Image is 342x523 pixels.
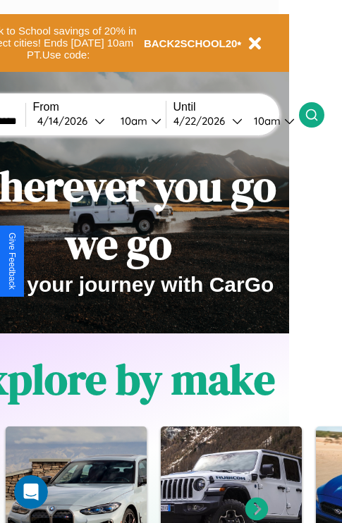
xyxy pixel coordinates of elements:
[114,114,151,128] div: 10am
[247,114,284,128] div: 10am
[33,113,109,128] button: 4/14/2026
[14,475,48,509] iframe: Intercom live chat
[33,101,166,113] label: From
[243,113,299,128] button: 10am
[144,37,238,49] b: BACK2SCHOOL20
[7,233,17,290] div: Give Feedback
[173,101,299,113] label: Until
[173,114,232,128] div: 4 / 22 / 2026
[37,114,94,128] div: 4 / 14 / 2026
[109,113,166,128] button: 10am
